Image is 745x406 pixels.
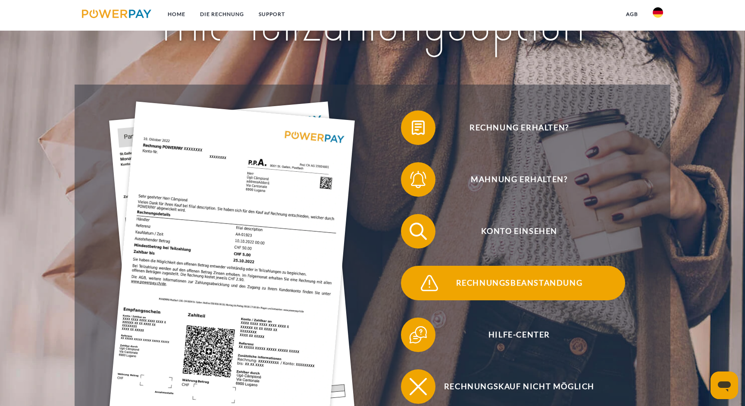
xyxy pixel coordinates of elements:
span: Mahnung erhalten? [413,162,625,197]
span: Konto einsehen [413,214,625,249]
span: Hilfe-Center [413,318,625,352]
img: qb_close.svg [407,376,429,397]
span: Rechnung erhalten? [413,110,625,145]
img: qb_warning.svg [419,272,440,294]
a: Home [160,6,193,22]
img: qb_help.svg [407,324,429,346]
img: logo-powerpay.svg [82,9,151,18]
iframe: Schaltfläche zum Öffnen des Messaging-Fensters [711,371,738,399]
span: Rechnungskauf nicht möglich [413,369,625,404]
button: Rechnungsbeanstandung [401,266,625,300]
button: Rechnungskauf nicht möglich [401,369,625,404]
img: qb_bill.svg [407,117,429,138]
a: agb [619,6,645,22]
img: de [653,7,663,18]
span: Rechnungsbeanstandung [413,266,625,300]
img: qb_bell.svg [407,169,429,190]
button: Rechnung erhalten? [401,110,625,145]
a: DIE RECHNUNG [193,6,251,22]
button: Konto einsehen [401,214,625,249]
button: Mahnung erhalten? [401,162,625,197]
a: SUPPORT [251,6,292,22]
button: Hilfe-Center [401,318,625,352]
img: qb_search.svg [407,220,429,242]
